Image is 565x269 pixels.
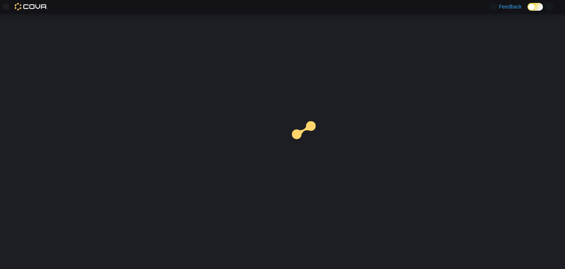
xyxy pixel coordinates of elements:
input: Dark Mode [527,3,543,11]
span: Feedback [499,3,522,10]
img: Cova [15,3,47,10]
img: cova-loader [282,116,338,171]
